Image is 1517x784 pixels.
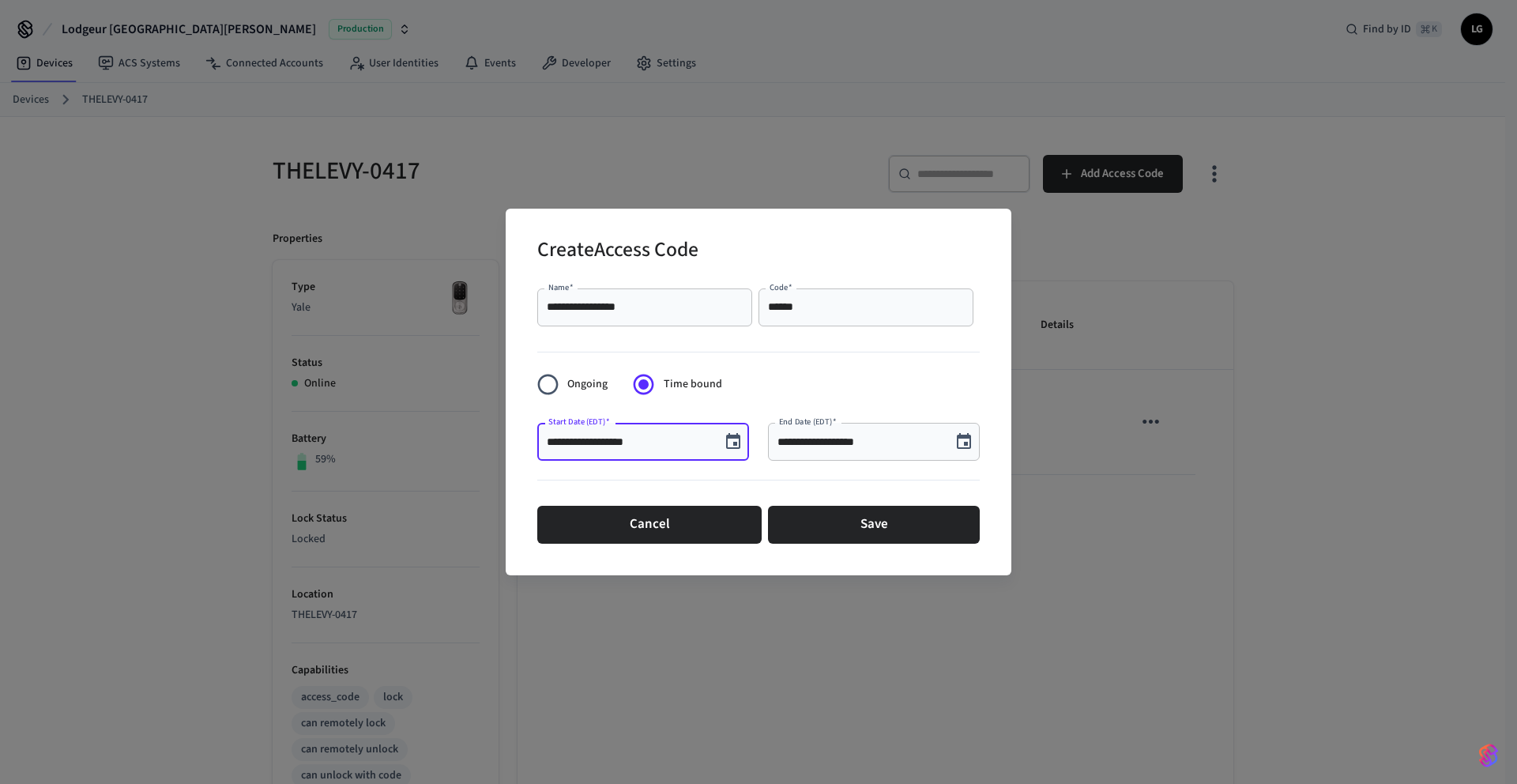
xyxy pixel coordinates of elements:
[779,416,836,428] label: End Date (EDT)
[770,281,792,293] label: Code
[664,376,722,393] span: Time bound
[537,506,762,544] button: Cancel
[537,228,698,276] h2: Create Access Code
[567,376,608,393] span: Ongoing
[768,506,980,544] button: Save
[548,416,609,428] label: Start Date (EDT)
[717,426,749,458] button: Choose date, selected date is Aug 13, 2025
[1479,743,1498,768] img: SeamLogoGradient.69752ec5.svg
[548,281,574,293] label: Name
[948,426,980,458] button: Choose date, selected date is Aug 13, 2025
